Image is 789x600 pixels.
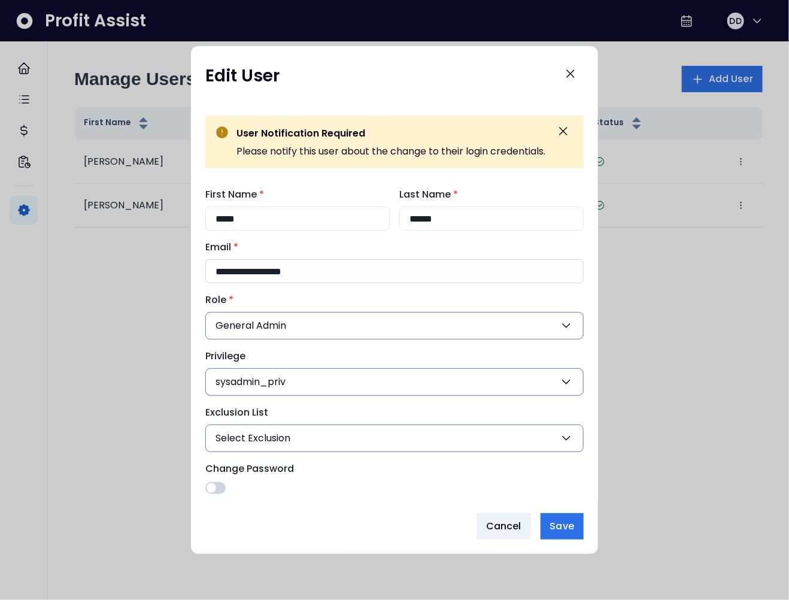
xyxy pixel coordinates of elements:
h1: Edit User [205,65,280,87]
label: Email [205,240,576,254]
span: Select Exclusion [216,431,290,446]
button: Dismiss [553,120,574,142]
button: Cancel [477,513,531,540]
label: Last Name [399,187,576,202]
span: User Notification Required [236,126,365,140]
span: sysadmin_priv [216,375,286,389]
button: Close [557,60,584,87]
label: First Name [205,187,383,202]
label: Role [205,293,576,307]
label: Exclusion List [205,405,576,420]
span: General Admin [216,319,286,333]
p: Please notify this user about the change to their login credentials. [236,144,545,159]
button: Save [541,513,584,540]
span: Cancel [486,519,521,534]
label: Privilege [205,349,576,363]
label: Change Password [205,462,576,476]
span: Save [550,519,574,534]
